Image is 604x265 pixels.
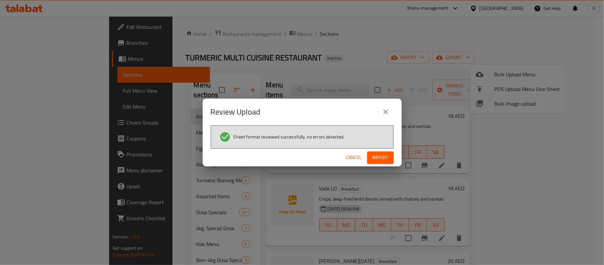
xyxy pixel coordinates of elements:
button: Import [367,151,394,164]
span: Cancel [346,153,362,162]
span: Import [372,153,388,162]
button: Cancel [343,151,365,164]
span: Sheet format reviewed successfully, no errors detected. [234,133,345,140]
button: close [378,104,394,120]
h2: Review Upload [211,107,261,117]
